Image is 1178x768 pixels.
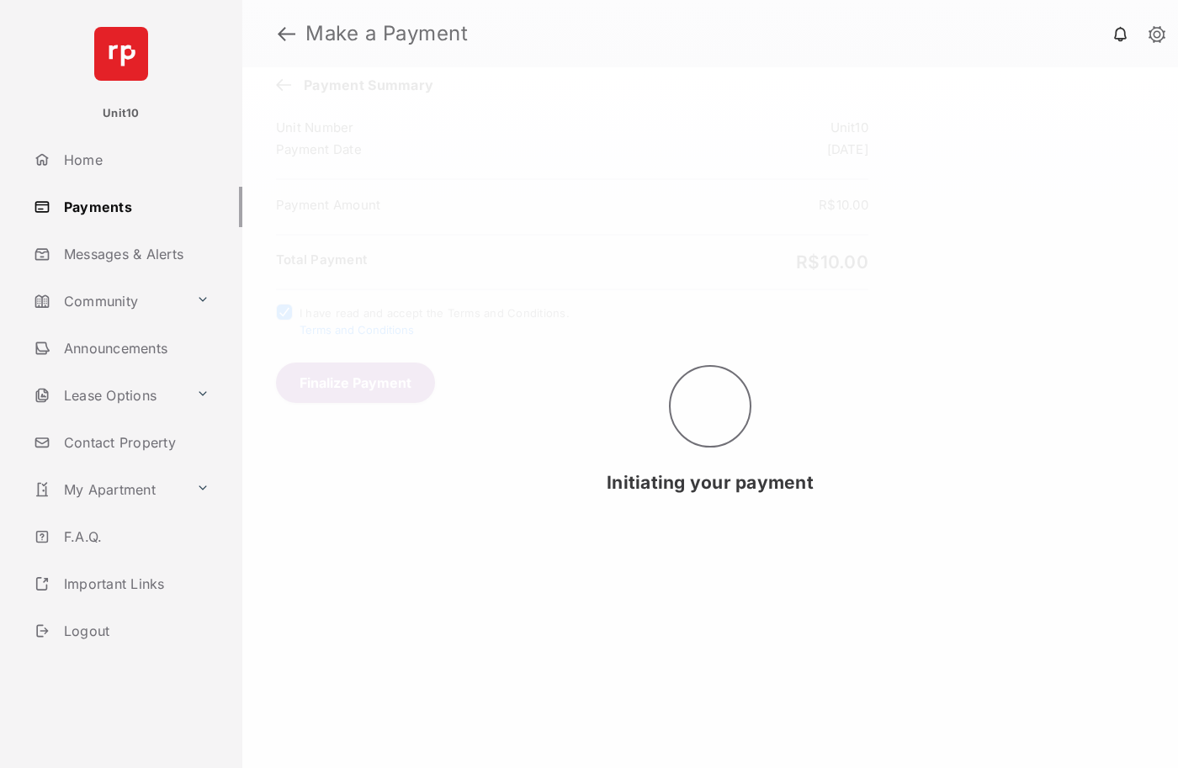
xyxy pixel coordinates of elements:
[27,564,216,604] a: Important Links
[27,281,189,321] a: Community
[305,24,468,44] strong: Make a Payment
[27,422,242,463] a: Contact Property
[27,375,189,416] a: Lease Options
[27,140,242,180] a: Home
[27,328,242,368] a: Announcements
[27,516,242,557] a: F.A.Q.
[27,187,242,227] a: Payments
[27,611,242,651] a: Logout
[103,105,140,122] p: Unit10
[94,27,148,81] img: svg+xml;base64,PHN2ZyB4bWxucz0iaHR0cDovL3d3dy53My5vcmcvMjAwMC9zdmciIHdpZHRoPSI2NCIgaGVpZ2h0PSI2NC...
[607,472,814,493] span: Initiating your payment
[27,234,242,274] a: Messages & Alerts
[27,469,189,510] a: My Apartment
